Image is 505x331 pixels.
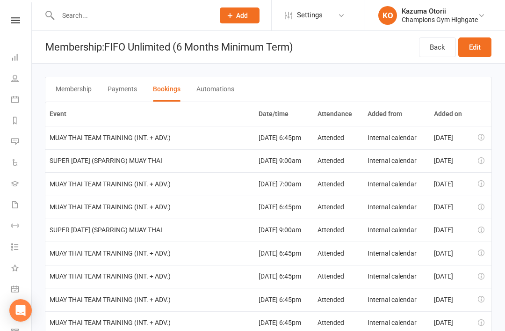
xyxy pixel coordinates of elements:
[402,7,478,15] div: Kazuma Otorii
[196,77,234,102] button: Automations
[11,90,32,111] a: Calendar
[430,196,472,219] td: [DATE]
[458,37,491,57] a: Edit
[45,102,254,126] th: Event
[313,196,363,219] td: Attended
[313,102,363,126] th: Attendance
[313,242,363,265] td: Attended
[220,7,260,23] button: Add
[254,242,313,265] td: [DATE] 6:45pm
[56,77,92,102] button: Membership
[45,172,254,195] td: MUAY THAI TEAM TRAINING (INT. + ADV.)
[430,242,472,265] td: [DATE]
[254,265,313,288] td: [DATE] 6:45pm
[363,196,430,219] td: Internal calendar
[108,77,137,102] button: Payments
[45,219,254,242] td: SUPER [DATE] (SPARRING) MUAY THAI
[236,12,248,19] span: Add
[313,149,363,172] td: Attended
[402,15,478,24] div: Champions Gym Highgate
[363,102,430,126] th: Added from
[11,111,32,132] a: Reports
[313,288,363,311] td: Attended
[297,5,323,26] span: Settings
[419,37,456,57] a: Back
[313,265,363,288] td: Attended
[11,258,32,280] a: What's New
[363,172,430,195] td: Internal calendar
[363,126,430,149] td: Internal calendar
[313,219,363,242] td: Attended
[11,48,32,69] a: Dashboard
[430,265,472,288] td: [DATE]
[430,126,472,149] td: [DATE]
[254,172,313,195] td: [DATE] 7:00am
[254,288,313,311] td: [DATE] 6:45pm
[430,149,472,172] td: [DATE]
[363,242,430,265] td: Internal calendar
[254,126,313,149] td: [DATE] 6:45pm
[32,31,293,63] h1: Membership: FIFO Unlimited (6 Months Minimum Term)
[45,149,254,172] td: SUPER [DATE] (SPARRING) MUAY THAI
[313,172,363,195] td: Attended
[363,149,430,172] td: Internal calendar
[45,242,254,265] td: MUAY THAI TEAM TRAINING (INT. + ADV.)
[45,265,254,288] td: MUAY THAI TEAM TRAINING (INT. + ADV.)
[11,69,32,90] a: People
[363,288,430,311] td: Internal calendar
[254,102,313,126] th: Date/time
[45,288,254,311] td: MUAY THAI TEAM TRAINING (INT. + ADV.)
[430,219,472,242] td: [DATE]
[9,299,32,322] div: Open Intercom Messenger
[254,149,313,172] td: [DATE] 9:00am
[363,265,430,288] td: Internal calendar
[363,219,430,242] td: Internal calendar
[45,126,254,149] td: MUAY THAI TEAM TRAINING (INT. + ADV.)
[55,9,208,22] input: Search...
[378,6,397,25] div: KO
[430,102,472,126] th: Added on
[254,196,313,219] td: [DATE] 6:45pm
[254,219,313,242] td: [DATE] 9:00am
[313,126,363,149] td: Attended
[430,172,472,195] td: [DATE]
[430,288,472,311] td: [DATE]
[45,196,254,219] td: MUAY THAI TEAM TRAINING (INT. + ADV.)
[11,280,32,301] a: General attendance kiosk mode
[153,77,180,102] button: Bookings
